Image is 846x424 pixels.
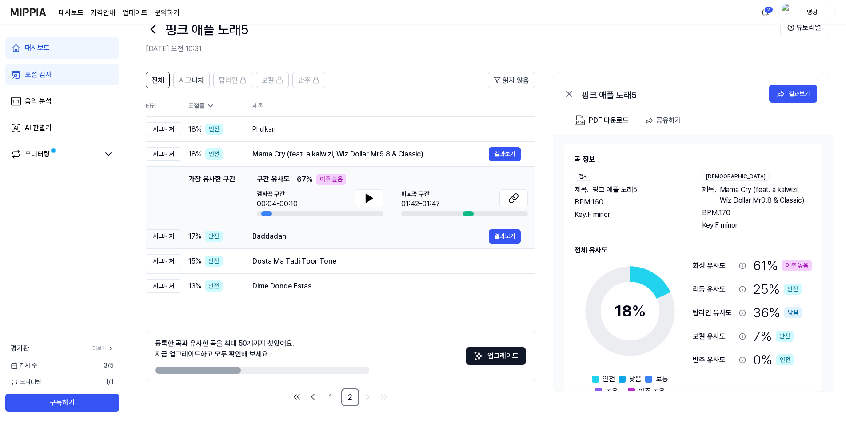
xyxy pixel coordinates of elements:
span: 15 % [188,256,201,267]
div: 0 % [753,350,794,370]
a: 더보기 [92,344,114,352]
div: 모니터링 [25,149,50,160]
span: 18 % [188,124,202,135]
div: 25 % [753,279,802,299]
div: 표절 검사 [25,69,52,80]
span: 제목 . [702,184,716,206]
div: 18 [615,299,646,323]
a: 음악 분석 [5,91,119,112]
div: 아주 높음 [316,174,346,185]
div: 아주 높음 [782,260,812,271]
img: profile [782,4,792,21]
div: Dosta Ma Tadi Toor Tone [252,256,521,267]
div: Mama Cry (feat. a kalwizi, Wiz Dollar Mr9.8 & Classic) [252,149,489,160]
div: 안전 [205,148,223,160]
div: 2 [764,6,773,13]
div: [DEMOGRAPHIC_DATA] [702,172,770,181]
th: 제목 [252,95,535,116]
img: Sparkles [473,351,484,361]
div: 시그니처 [146,122,181,136]
button: 전체 [146,72,170,88]
div: Dime Donde Estas [252,281,521,292]
span: 전체 [152,75,164,86]
span: 보컬 [262,75,274,86]
div: 검사 [575,172,592,181]
button: 보컬 [256,72,289,88]
div: 시그니처 [146,279,181,293]
div: 7 % [753,326,794,346]
a: Go to previous page [306,390,320,404]
div: 낮음 [784,307,802,318]
span: 아주 높음 [638,386,665,397]
div: 36 % [753,303,802,323]
div: 안전 [784,284,802,295]
button: 알림2 [758,5,772,20]
div: 등록한 곡과 유사한 곡을 최대 50개까지 찾았어요. 지금 업그레이드하고 모두 확인해 보세요. [155,338,294,360]
div: 공유하기 [656,115,681,126]
div: 가장 유사한 구간 [188,174,235,216]
span: 평가판 [11,343,29,354]
a: Go to first page [290,390,304,404]
a: Go to last page [377,390,391,404]
span: 1 / 1 [105,377,114,387]
div: 시그니처 [146,147,181,161]
span: 핑크 애플 노래5 [592,184,637,195]
button: 반주 [292,72,325,88]
img: 알림 [760,7,770,18]
button: 구독하기 [5,394,119,412]
a: 가격안내 [91,8,116,18]
div: Key. F minor [575,209,684,220]
th: 타입 [146,95,181,117]
a: Go to next page [361,390,375,404]
button: PDF 다운로드 [573,112,631,129]
span: 제목 . [575,184,589,195]
button: 결과보기 [769,85,817,103]
span: 검사곡 구간 [257,189,298,199]
a: 문의하기 [155,8,180,18]
span: 18 % [188,149,202,160]
span: 비교곡 구간 [401,189,440,199]
div: Key. F minor [702,220,812,231]
div: 명성 [795,7,830,17]
a: Sparkles업그레이드 [466,355,526,363]
span: 높음 [606,386,618,397]
span: 낮음 [629,374,642,384]
div: Baddadan [252,231,489,242]
div: 리듬 유사도 [693,284,735,295]
div: 안전 [205,124,223,135]
div: 음악 분석 [25,96,52,107]
div: 안전 [205,256,223,267]
h1: 핑크 애플 노래5 [165,20,248,40]
div: BPM. 160 [575,197,684,208]
span: 3 / 5 [104,361,114,370]
span: 안전 [603,374,615,384]
div: 시그니처 [146,254,181,268]
button: 튜토리얼 [780,19,828,36]
span: 13 % [188,281,201,292]
button: profile명성 [778,5,835,20]
button: 결과보기 [489,147,521,161]
span: % [632,301,646,320]
img: Help [787,24,794,31]
span: 시그니처 [179,75,204,86]
a: 모니터링 [11,149,100,160]
span: 구간 유사도 [257,174,290,185]
button: 공유하기 [641,112,688,129]
span: 모니터링 [11,377,41,387]
div: 안전 [205,280,223,292]
a: 1 [322,388,339,406]
button: 시그니처 [173,72,210,88]
a: 업데이트 [123,8,148,18]
div: 반주 유사도 [693,355,735,365]
span: Mama Cry (feat. a kalwizi, Wiz Dollar Mr9.8 & Classic) [720,184,812,206]
nav: pagination [146,388,535,406]
a: AI 판별기 [5,117,119,139]
a: 대시보드 [59,8,84,18]
button: 결과보기 [489,229,521,244]
a: 2 [341,388,359,406]
div: 대시보드 [25,43,50,53]
a: 곡 정보검사제목.핑크 애플 노래5BPM.160Key.F minor[DEMOGRAPHIC_DATA]제목.Mama Cry (feat. a kalwizi, Wiz Dollar Mr... [553,135,833,391]
span: 반주 [298,75,311,86]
